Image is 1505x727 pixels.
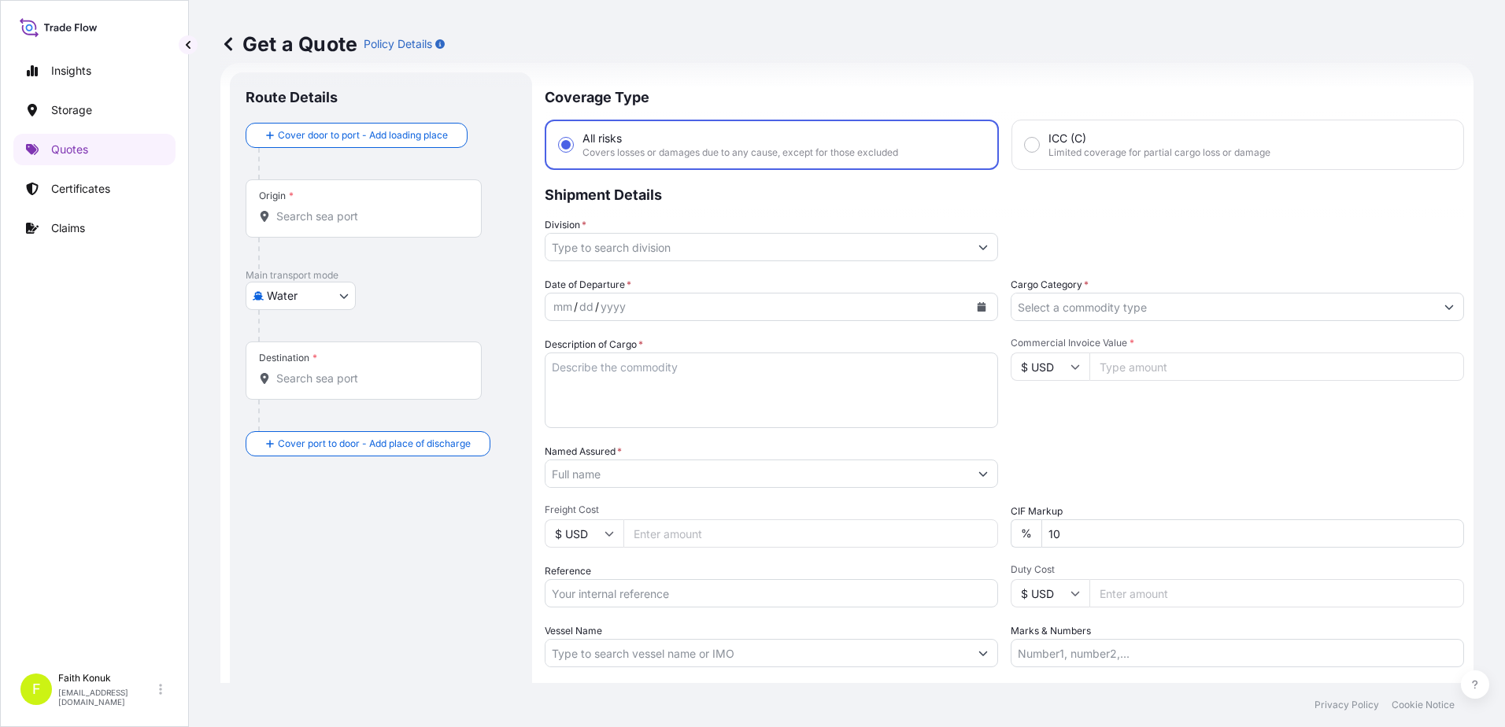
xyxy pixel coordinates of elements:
p: [EMAIL_ADDRESS][DOMAIN_NAME] [58,688,156,707]
div: Destination [259,352,317,364]
span: Duty Cost [1011,563,1464,576]
button: Show suggestions [969,639,997,667]
input: Type to search vessel name or IMO [545,639,969,667]
input: Number1, number2,... [1011,639,1464,667]
label: Division [545,217,586,233]
button: Show suggestions [969,459,997,488]
label: Vessel Name [545,623,602,639]
a: Certificates [13,173,176,205]
input: Type to search division [545,233,969,261]
p: Storage [51,102,92,118]
p: Faith Konuk [58,672,156,685]
input: Origin [276,209,462,224]
input: Enter percentage [1041,519,1464,548]
a: Quotes [13,134,176,165]
span: ICC (C) [1048,131,1086,146]
a: Insights [13,55,176,87]
p: Insights [51,63,91,79]
input: Type amount [1089,352,1464,381]
span: Date of Departure [545,277,631,293]
label: CIF Markup [1011,504,1063,519]
div: day, [578,297,595,316]
span: Limited coverage for partial cargo loss or damage [1048,146,1270,159]
button: Cover door to port - Add loading place [246,123,468,148]
input: Enter amount [623,519,998,548]
p: Shipment Details [545,170,1464,217]
input: ICC (C)Limited coverage for partial cargo loss or damage [1025,138,1039,152]
a: Storage [13,94,176,126]
button: Select transport [246,282,356,310]
div: Origin [259,190,294,202]
span: Water [267,288,298,304]
button: Calendar [969,294,994,319]
span: Commercial Invoice Value [1011,337,1464,349]
span: Cover port to door - Add place of discharge [278,436,471,452]
input: Select a commodity type [1011,293,1435,321]
div: % [1011,519,1041,548]
p: Quotes [51,142,88,157]
p: Policy Details [364,36,432,52]
button: Cover port to door - Add place of discharge [246,431,490,456]
p: Route Details [246,88,338,107]
span: F [32,681,41,697]
input: All risksCovers losses or damages due to any cause, except for those excluded [559,138,573,152]
a: Privacy Policy [1315,699,1379,711]
div: year, [599,297,627,316]
a: Claims [13,212,176,244]
span: All risks [582,131,622,146]
span: Covers losses or damages due to any cause, except for those excluded [582,146,898,159]
p: Main transport mode [246,269,516,282]
input: Your internal reference [545,579,998,607]
div: / [595,297,599,316]
label: Description of Cargo [545,337,643,352]
div: month, [552,297,574,316]
div: / [574,297,578,316]
input: Enter amount [1089,579,1464,607]
label: Marks & Numbers [1011,623,1091,639]
input: Full name [545,459,969,488]
button: Show suggestions [969,233,997,261]
p: Certificates [51,181,110,197]
span: Freight Cost [545,504,998,516]
label: Reference [545,563,591,579]
p: Get a Quote [220,31,357,57]
label: Cargo Category [1011,277,1089,293]
a: Cookie Notice [1392,699,1455,711]
input: Destination [276,371,462,386]
p: Coverage Type [545,72,1464,120]
p: Claims [51,220,85,236]
button: Show suggestions [1435,293,1463,321]
span: Cover door to port - Add loading place [278,127,448,143]
label: Named Assured [545,444,622,459]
